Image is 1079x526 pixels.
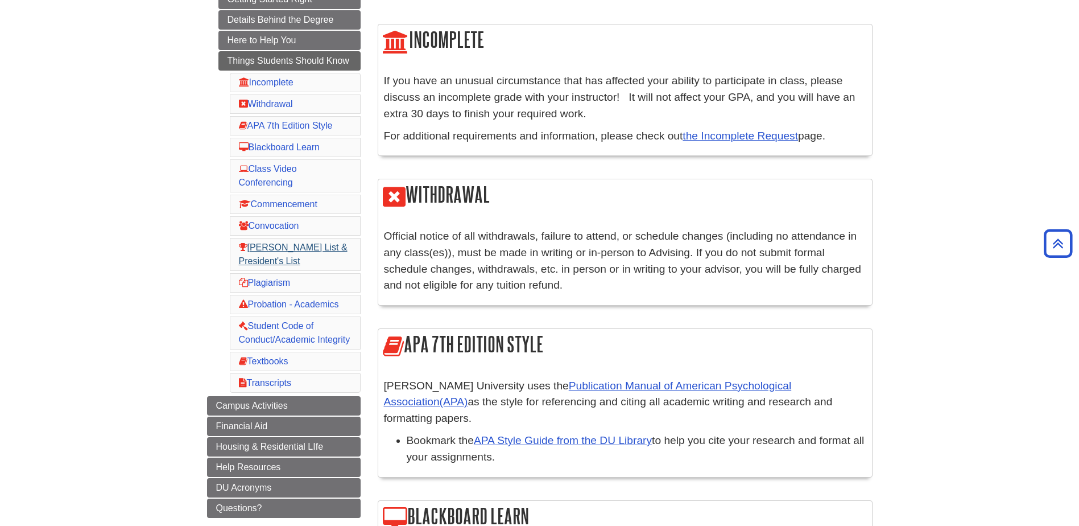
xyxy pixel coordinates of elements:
a: Financial Aid [207,417,361,436]
span: Financial Aid [216,421,268,431]
a: Plagiarism [239,278,291,287]
a: Housing & Residential LIfe [207,437,361,457]
a: Commencement [239,199,317,209]
a: Class Video Conferencing [239,164,297,187]
a: Student Code of Conduct/Academic Integrity [239,321,350,344]
a: [PERSON_NAME] List & President's List [239,243,348,266]
a: Back to Top [1040,236,1076,251]
a: Help Resources [207,458,361,477]
h2: Incomplete [378,24,872,57]
a: Probation - Academics [239,299,339,309]
a: Questions? [207,499,361,518]
a: Convocation [239,221,299,231]
a: Campus Activities [207,396,361,416]
a: Transcripts [239,378,292,388]
span: Questions? [216,503,262,513]
a: Withdrawal [239,99,293,109]
a: Here to Help You [218,31,361,50]
li: Bookmark the to help you cite your research and format all your assignments. [407,433,866,466]
p: Official notice of all withdrawals, failure to attend, or schedule changes (including no attendan... [384,228,866,294]
a: Blackboard Learn [239,142,320,152]
a: Textbooks [239,356,288,366]
span: Help Resources [216,462,281,472]
p: For additional requirements and information, please check out page. [384,128,866,145]
a: DU Acronyms [207,478,361,498]
span: DU Acronyms [216,483,272,492]
p: If you have an unusual circumstance that has affected your ability to participate in class, pleas... [384,73,866,122]
p: [PERSON_NAME] University uses the as the style for referencing and citing all academic writing an... [384,378,866,427]
a: Publication Manual of American Psychological Association(APA) [384,380,792,408]
span: Campus Activities [216,401,288,410]
h2: Withdrawal [378,179,872,212]
span: Housing & Residential LIfe [216,442,324,451]
a: Things Students Should Know [218,51,361,71]
h2: APA 7th Edition Style [378,329,872,361]
a: Incomplete [239,77,293,87]
a: the Incomplete Request [683,130,798,142]
a: APA Style Guide from the DU Library [474,434,652,446]
a: APA 7th Edition Style [239,121,333,130]
a: Details Behind the Degree [218,10,361,30]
